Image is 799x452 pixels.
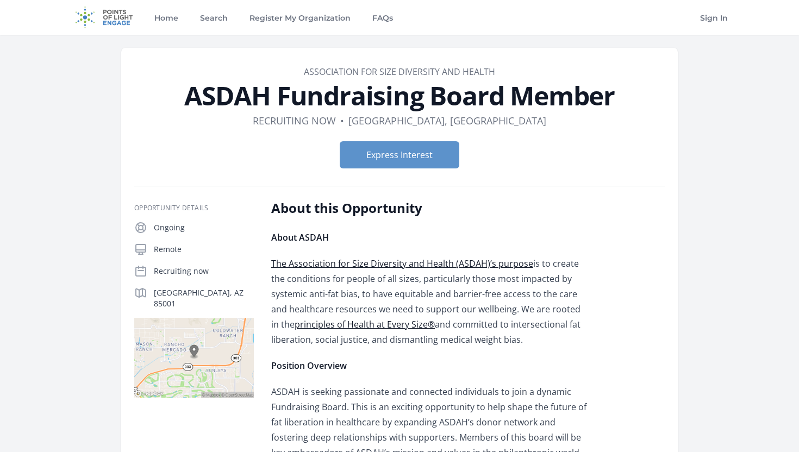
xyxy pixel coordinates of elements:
h1: ASDAH Fundraising Board Member [134,83,665,109]
a: principles of Health at Every Size® [295,318,435,330]
p: [GEOGRAPHIC_DATA], AZ 85001 [154,287,254,309]
p: is to create the conditions for people of all sizes, particularly those most impacted by systemic... [271,256,589,347]
p: Recruiting now [154,266,254,277]
p: Ongoing [154,222,254,233]
img: Map [134,318,254,398]
dd: Recruiting now [253,113,336,128]
p: Remote [154,244,254,255]
dd: [GEOGRAPHIC_DATA], [GEOGRAPHIC_DATA] [348,113,546,128]
div: • [340,113,344,128]
strong: Position Overview [271,360,347,372]
a: The Association for Size Diversity and Health (ASDAH)’s purpose [271,258,533,269]
h2: About this Opportunity [271,199,589,217]
h3: Opportunity Details [134,204,254,212]
a: Association for Size Diversity and Health [304,66,495,78]
strong: About ASDAH [271,231,329,243]
button: Express Interest [340,141,459,168]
